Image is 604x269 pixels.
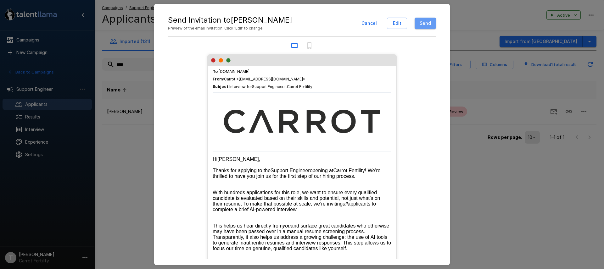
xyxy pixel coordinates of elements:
button: Send [415,18,436,29]
span: Thanks for applying to the [213,168,271,173]
em: all [343,201,348,206]
span: With hundreds applications for this role, we want to ensure every qualified candidate is evaluate... [213,190,382,206]
span: : [213,84,312,90]
span: Carrot Fertility [287,84,312,89]
b: From [213,77,223,81]
span: Support Engineer [252,84,283,89]
span: : [DOMAIN_NAME] [213,69,391,75]
span: Hi [213,156,217,162]
span: , [259,156,260,162]
span: : Carrot <[EMAIL_ADDRESS][DOMAIN_NAME]> [213,76,305,82]
span: Carrot Fertility [333,168,365,173]
span: Preview of the email invitation. Click 'Edit' to change. [168,25,292,31]
h5: Send Invitation to [PERSON_NAME] [168,15,292,25]
img: Talent Llama [213,99,391,144]
button: Edit [387,18,407,29]
button: Cancel [359,18,379,29]
span: ! We're thrilled to have you join us for the first step of our hiring process. [213,168,382,179]
b: Subject [213,84,228,89]
span: Support Engineer [271,168,310,173]
b: To [213,69,218,74]
span: Interview for [229,84,252,89]
span: [PERSON_NAME] [217,156,259,162]
em: you [282,223,291,228]
span: at [283,84,287,89]
span: and surface great candidates who otherwise may have been passed over in a manual resume screening... [213,223,393,251]
span: applicants to complete a brief AI-powered interview. [213,201,377,212]
span: This helps us hear directly from [213,223,282,228]
span: opening at [310,168,333,173]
